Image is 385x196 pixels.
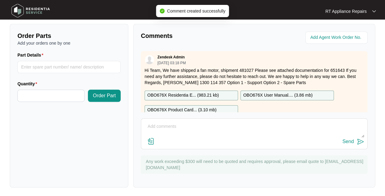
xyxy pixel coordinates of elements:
[167,9,225,13] span: Comment created successfully
[145,55,154,64] img: user.svg
[310,34,364,41] input: Add Agent Work Order No.
[9,2,52,20] img: residentia service logo
[146,158,364,171] p: Any work exceeding $300 will need to be quoted and requires approval, please email quote to [EMAI...
[17,40,121,46] p: Add your orders one by one
[145,67,364,86] p: Hi Team, We have shipped a fan motor, shipment 481027 Please see attached documentation for 65164...
[357,138,364,145] img: send-icon.svg
[88,90,121,102] button: Order Part
[243,92,312,99] p: OBO676X User Manual.... ( 3.86 mb )
[17,31,121,40] p: Order Parts
[160,9,164,13] span: check-circle
[147,138,155,145] img: file-attachment-doc.svg
[147,107,217,113] p: OBO676X Product Card... ( 3.10 mb )
[17,61,121,73] input: Part Details
[147,92,219,99] p: OBO676X Residentia E... ( 983.21 kb )
[157,55,185,60] p: Zendesk Admin
[93,92,116,99] span: Order Part
[17,81,40,87] label: Quantity
[157,61,186,65] p: [DATE] 03:18 PM
[141,31,250,40] p: Comments
[325,8,367,14] p: RT Appliance Repairs
[18,90,84,102] input: Quantity
[342,138,364,146] button: Send
[17,52,46,58] label: Part Details
[372,10,376,13] img: dropdown arrow
[342,139,354,144] div: Send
